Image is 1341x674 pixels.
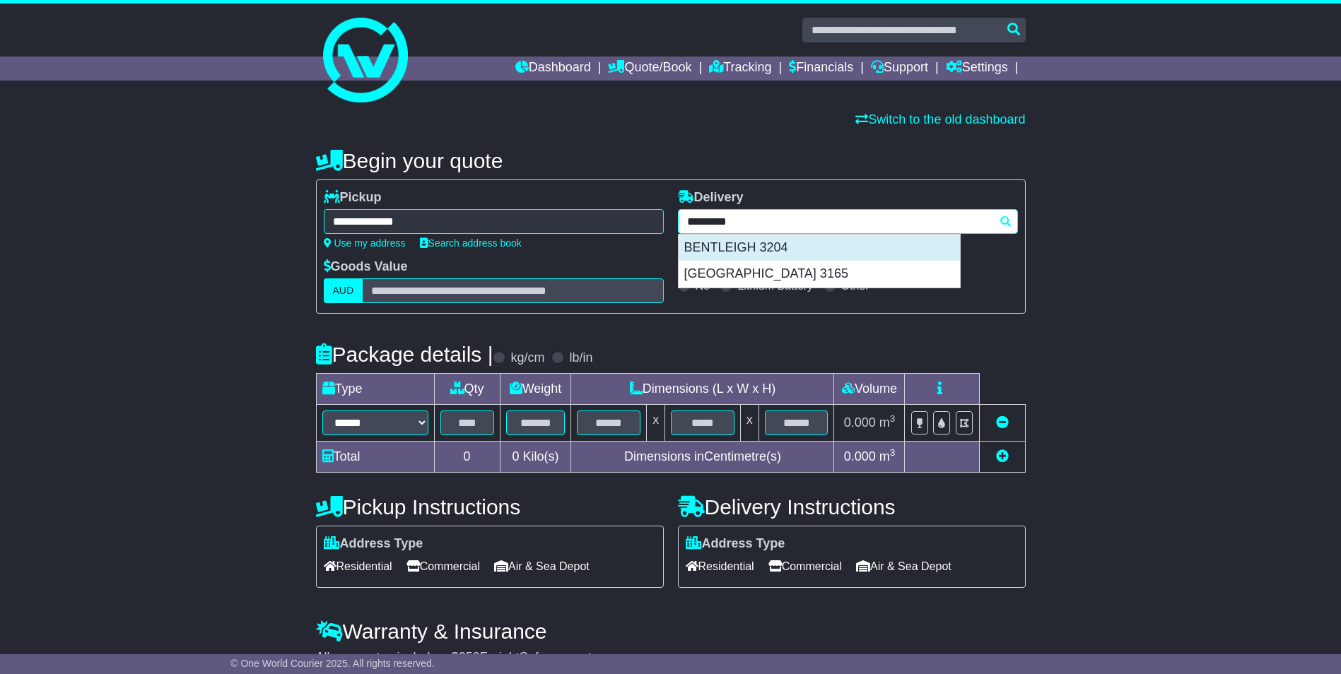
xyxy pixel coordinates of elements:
span: m [879,415,896,430]
span: 0.000 [844,449,876,463]
a: Switch to the old dashboard [855,112,1025,126]
span: Air & Sea Depot [494,555,590,577]
a: Search address book [420,237,522,249]
span: Commercial [406,555,480,577]
div: BENTLEIGH 3204 [679,235,960,261]
td: Qty [434,374,500,405]
td: x [740,405,759,442]
td: Total [316,442,434,473]
label: Goods Value [324,259,408,275]
span: Residential [324,555,392,577]
td: Type [316,374,434,405]
span: m [879,449,896,463]
span: 0 [512,449,519,463]
label: AUD [324,278,363,303]
sup: 3 [890,413,896,424]
a: Support [871,57,928,81]
a: Tracking [709,57,771,81]
label: Address Type [324,536,423,552]
a: Quote/Book [608,57,691,81]
td: 0 [434,442,500,473]
a: Dashboard [515,57,591,81]
span: 0.000 [844,415,876,430]
h4: Delivery Instructions [678,495,1026,519]
span: Residential [686,555,754,577]
span: Commercial [768,555,842,577]
td: Dimensions in Centimetre(s) [571,442,834,473]
h4: Pickup Instructions [316,495,664,519]
td: Weight [500,374,571,405]
label: Delivery [678,190,744,206]
h4: Begin your quote [316,149,1026,172]
label: kg/cm [510,350,544,366]
td: Dimensions (L x W x H) [571,374,834,405]
td: x [647,405,665,442]
typeahead: Please provide city [678,209,1018,234]
td: Kilo(s) [500,442,571,473]
label: Pickup [324,190,382,206]
h4: Warranty & Insurance [316,620,1026,643]
span: Air & Sea Depot [856,555,951,577]
a: Add new item [996,449,1009,463]
span: 250 [459,650,480,664]
sup: 3 [890,447,896,458]
td: Volume [834,374,905,405]
div: All our quotes include a $ FreightSafe warranty. [316,650,1026,666]
a: Remove this item [996,415,1009,430]
label: Address Type [686,536,785,552]
label: lb/in [569,350,592,366]
div: [GEOGRAPHIC_DATA] 3165 [679,261,960,288]
span: © One World Courier 2025. All rights reserved. [230,658,435,669]
a: Use my address [324,237,406,249]
h4: Package details | [316,343,493,366]
a: Financials [789,57,853,81]
a: Settings [946,57,1008,81]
